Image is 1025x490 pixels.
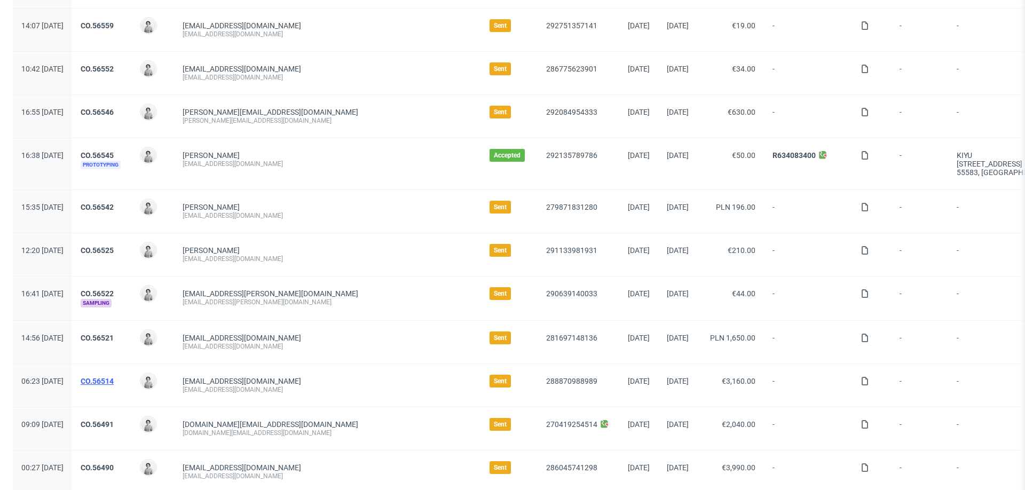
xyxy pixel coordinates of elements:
span: €34.00 [732,65,755,73]
span: - [900,151,940,177]
span: [DATE] [628,108,650,116]
span: Sampling [81,299,112,307]
span: €44.00 [732,289,755,298]
span: - [772,108,843,125]
span: €210.00 [728,246,755,255]
span: €2,040.00 [722,420,755,429]
span: €50.00 [732,151,755,160]
span: - [772,246,843,263]
span: [DATE] [628,463,650,472]
span: - [772,21,843,38]
div: [EMAIL_ADDRESS][DOMAIN_NAME] [183,342,472,351]
a: CO.56545 [81,151,114,160]
span: [DATE] [628,246,650,255]
a: CO.56490 [81,463,114,472]
div: [EMAIL_ADDRESS][DOMAIN_NAME] [183,73,472,82]
span: [DATE] [628,65,650,73]
span: Sent [494,377,507,385]
span: Prototyping [81,161,121,169]
span: [EMAIL_ADDRESS][DOMAIN_NAME] [183,65,301,73]
div: [EMAIL_ADDRESS][DOMAIN_NAME] [183,255,472,263]
span: [DATE] [628,151,650,160]
div: [EMAIL_ADDRESS][DOMAIN_NAME] [183,385,472,394]
a: CO.56559 [81,21,114,30]
span: Sent [494,289,507,298]
span: Sent [494,21,507,30]
span: 09:09 [DATE] [21,420,64,429]
a: CO.56522 [81,289,114,298]
span: 16:38 [DATE] [21,151,64,160]
a: CO.56521 [81,334,114,342]
a: 292135789786 [546,151,597,160]
span: - [772,463,843,480]
span: - [900,463,940,480]
a: [EMAIL_ADDRESS][DOMAIN_NAME] [183,21,301,30]
span: - [900,65,940,82]
img: Dudek Mariola [141,18,156,33]
span: [DATE] [667,203,689,211]
img: Dudek Mariola [141,105,156,120]
span: 06:23 [DATE] [21,377,64,385]
img: Dudek Mariola [141,61,156,76]
span: - [772,289,843,307]
span: 16:41 [DATE] [21,289,64,298]
span: €19.00 [732,21,755,30]
span: [PERSON_NAME][EMAIL_ADDRESS][DOMAIN_NAME] [183,108,358,116]
a: CO.56542 [81,203,114,211]
span: €3,990.00 [722,463,755,472]
span: Sent [494,246,507,255]
span: PLN 1,650.00 [710,334,755,342]
span: - [900,377,940,394]
a: 286775623901 [546,65,597,73]
a: CO.56525 [81,246,114,255]
span: - [772,420,843,437]
a: 292084954333 [546,108,597,116]
span: 14:07 [DATE] [21,21,64,30]
span: [DATE] [667,377,689,385]
a: 281697148136 [546,334,597,342]
div: [EMAIL_ADDRESS][DOMAIN_NAME] [183,30,472,38]
span: - [900,334,940,351]
a: 288870988989 [546,377,597,385]
div: [PERSON_NAME][EMAIL_ADDRESS][DOMAIN_NAME] [183,116,472,125]
span: - [772,377,843,394]
span: [DATE] [667,420,689,429]
div: [EMAIL_ADDRESS][PERSON_NAME][DOMAIN_NAME] [183,298,472,306]
span: Sent [494,334,507,342]
span: [DATE] [667,151,689,160]
span: Sent [494,108,507,116]
span: Sent [494,203,507,211]
span: 00:27 [DATE] [21,463,64,472]
span: [DATE] [667,65,689,73]
span: [DATE] [628,289,650,298]
img: Dudek Mariola [141,330,156,345]
div: [DOMAIN_NAME][EMAIL_ADDRESS][DOMAIN_NAME] [183,429,472,437]
div: [EMAIL_ADDRESS][DOMAIN_NAME] [183,160,472,168]
span: 16:55 [DATE] [21,108,64,116]
span: €3,160.00 [722,377,755,385]
a: R634083400 [772,151,816,160]
span: [DOMAIN_NAME][EMAIL_ADDRESS][DOMAIN_NAME] [183,420,358,429]
span: - [900,203,940,220]
span: Sent [494,420,507,429]
span: Sent [494,463,507,472]
a: 292751357141 [546,21,597,30]
a: 270419254514 [546,420,597,429]
span: [EMAIL_ADDRESS][DOMAIN_NAME] [183,334,301,342]
span: [DATE] [667,289,689,298]
span: [DATE] [667,108,689,116]
img: Dudek Mariola [141,417,156,432]
span: [DATE] [628,21,650,30]
span: [DATE] [667,21,689,30]
a: 279871831280 [546,203,597,211]
span: [DATE] [628,420,650,429]
a: CO.56546 [81,108,114,116]
a: CO.56552 [81,65,114,73]
span: 10:42 [DATE] [21,65,64,73]
img: Dudek Mariola [141,243,156,258]
span: [DATE] [628,203,650,211]
span: [DATE] [667,463,689,472]
a: 290639140033 [546,289,597,298]
a: 291133981931 [546,246,597,255]
span: €630.00 [728,108,755,116]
